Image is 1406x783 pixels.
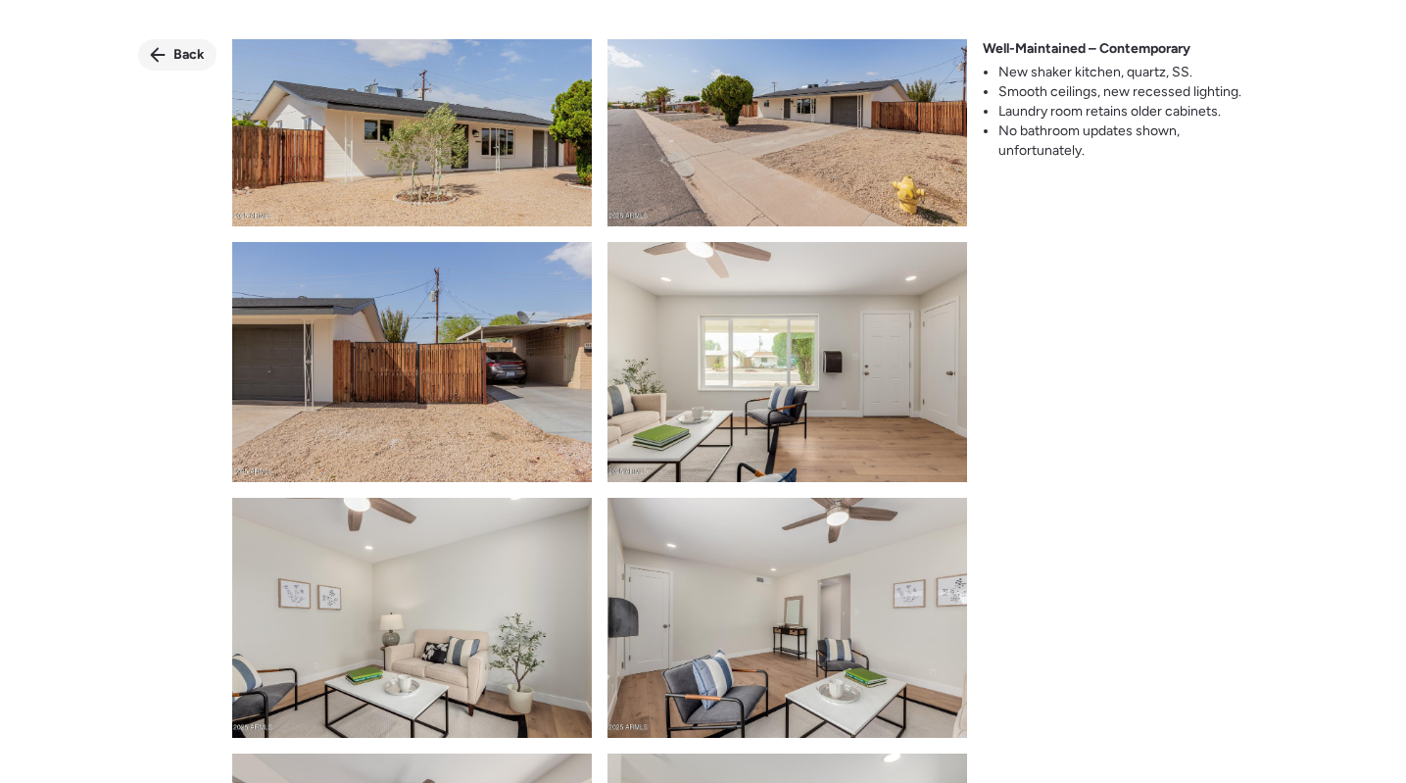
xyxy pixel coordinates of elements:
span: Back [173,45,205,65]
img: product [232,242,592,482]
li: Laundry room retains older cabinets. [998,102,1268,122]
li: No bathroom updates shown, unfortunately. [998,122,1268,161]
li: New shaker kitchen, quartz, SS. [998,63,1268,82]
span: Well-Maintained – Contemporary [983,39,1190,59]
img: product [232,498,592,738]
img: product [607,498,967,738]
img: product [607,242,967,482]
li: Smooth ceilings, new recessed lighting. [998,82,1268,102]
